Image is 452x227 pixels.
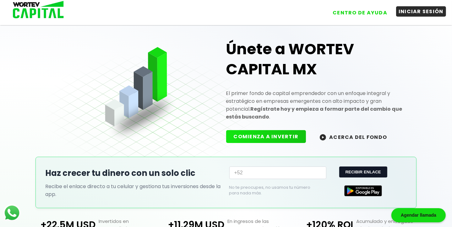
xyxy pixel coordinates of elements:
p: No te preocupes, no usamos tu número para nada más. [229,185,317,196]
h2: Haz crecer tu dinero con un solo clic [45,167,223,179]
p: El primer fondo de capital emprendedor con un enfoque integral y estratégico en empresas emergent... [226,89,407,121]
button: CENTRO DE AYUDA [330,8,390,18]
div: Agendar llamada [391,208,446,222]
p: Recibe el enlace directo a tu celular y gestiona tus inversiones desde la app. [45,182,223,198]
button: COMIENZA A INVERTIR [226,130,306,143]
h1: Únete a WORTEV CAPITAL MX [226,39,407,79]
img: wortev-capital-acerca-del-fondo [320,134,326,140]
strong: Regístrate hoy y empieza a formar parte del cambio que estás buscando [226,105,402,120]
a: INICIAR SESIÓN [390,3,446,18]
a: COMIENZA A INVERTIR [226,133,313,140]
a: CENTRO DE AYUDA [324,3,390,18]
img: logos_whatsapp-icon.242b2217.svg [3,204,21,222]
button: RECIBIR ENLACE [339,166,387,177]
img: Google Play [344,185,382,196]
button: ACERCA DEL FONDO [312,130,395,144]
button: INICIAR SESIÓN [396,6,446,17]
